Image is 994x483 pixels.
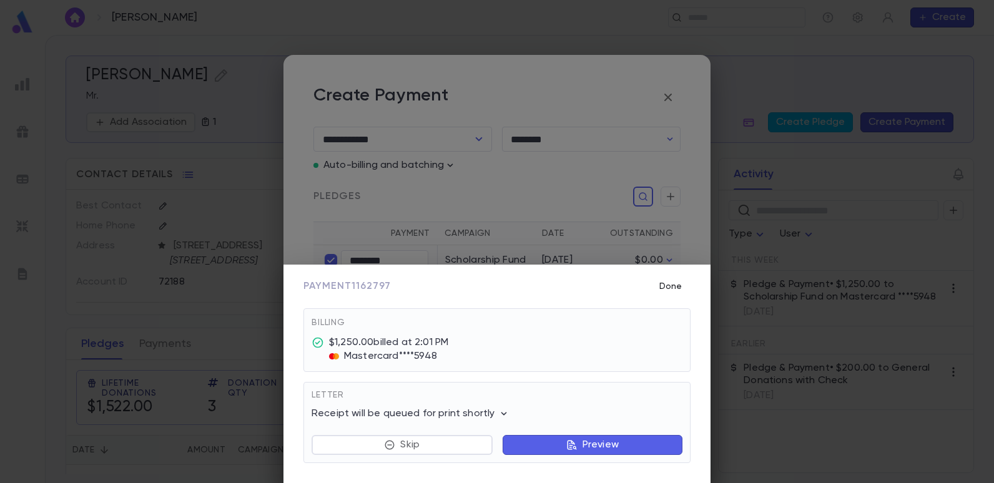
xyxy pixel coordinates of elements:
[312,435,493,455] button: Skip
[303,280,391,293] span: Payment 1162797
[329,336,448,349] div: $1,250.00 billed at 2:01 PM
[400,439,420,451] p: Skip
[312,407,510,420] p: Receipt will be queued for print shortly
[651,275,691,298] button: Done
[312,318,345,327] span: Billing
[329,349,448,364] div: Mastercard **** 5948
[312,390,682,407] div: Letter
[583,439,619,451] p: Preview
[503,435,682,455] button: Preview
